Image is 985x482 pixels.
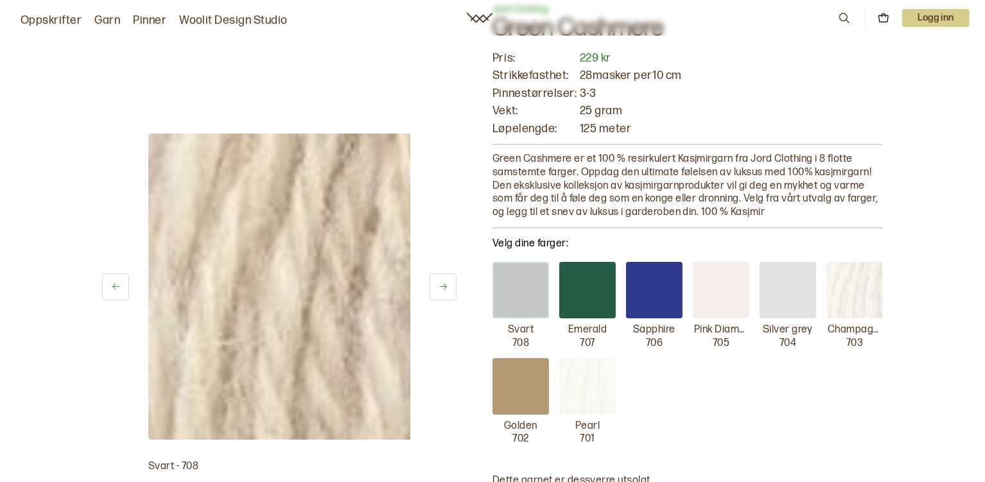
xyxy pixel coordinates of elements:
p: 704 [780,337,796,350]
p: 702 [512,433,528,446]
p: Svart - 708 [148,460,410,474]
p: 229 kr [580,51,883,65]
p: 25 gram [580,103,883,118]
p: Vekt: [493,103,577,118]
p: Pink Diamond [694,323,748,337]
p: 701 [580,433,595,446]
p: Silver grey [763,323,813,337]
p: 125 meter [580,121,883,136]
button: User dropdown [902,9,970,27]
p: 28 masker per 10 cm [580,68,883,83]
p: Emerald [568,323,607,337]
p: Strikkefasthet: [493,68,577,83]
p: 707 [580,337,595,350]
a: Woolit [467,13,493,23]
p: Pinnestørrelser: [493,86,577,101]
p: Golden [504,420,537,433]
p: 3 - 3 [580,86,883,101]
img: Champagne [826,262,883,318]
p: Pris: [493,51,577,65]
p: Pearl [575,420,600,433]
p: Champagne [828,323,882,337]
a: Oppskrifter [21,12,82,30]
p: 706 [646,337,663,350]
p: Green Cashmere er et 100 % resirkulert Kasjmirgarn fra Jord Clothing i 8 flotte samstemte farger.... [493,153,883,219]
p: Logg inn [902,9,970,27]
a: Garn [94,12,120,30]
p: Svart [508,323,534,337]
img: Bilde av garn [148,133,455,440]
p: 705 [713,337,729,350]
p: 703 [846,337,863,350]
img: Pearl [559,358,616,415]
a: Pinner [133,12,166,30]
p: 708 [512,337,529,350]
p: Velg dine farger: [493,236,883,252]
a: Woolit Design Studio [179,12,288,30]
p: Sapphire [633,323,676,337]
p: Løpelengde: [493,121,577,136]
